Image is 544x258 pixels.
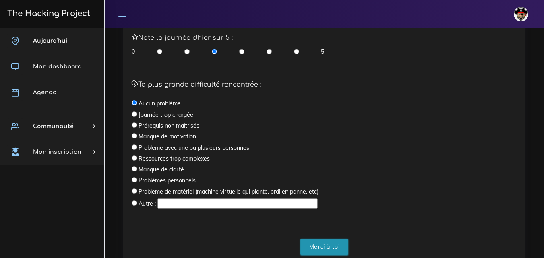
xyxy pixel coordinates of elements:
label: Manque de motivation [139,132,196,140]
label: Problème de matériel (machine virtuelle qui plante, ordi en panne, etc) [139,188,319,196]
h5: Ta plus grande difficulté rencontrée : [132,81,517,89]
span: Mon inscription [33,149,81,155]
label: Autre : [139,200,156,208]
label: Problème avec une ou plusieurs personnes [139,144,249,152]
label: Aucun problème [139,99,181,107]
span: Agenda [33,89,56,95]
h3: The Hacking Project [5,9,90,18]
span: Mon dashboard [33,64,82,70]
label: Manque de clarté [139,165,184,173]
input: Merci à toi [300,239,349,255]
span: Communauté [33,123,74,129]
h5: Note la journée d'hier sur 5 : [132,34,517,42]
img: avatar [514,7,528,21]
label: Journée trop chargée [139,111,193,119]
label: Problèmes personnels [139,176,196,184]
label: Prérequis non maîtrisés [139,122,199,130]
label: Ressources trop complexes [139,155,210,163]
span: Aujourd'hui [33,38,67,44]
div: 0 5 [132,47,325,56]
